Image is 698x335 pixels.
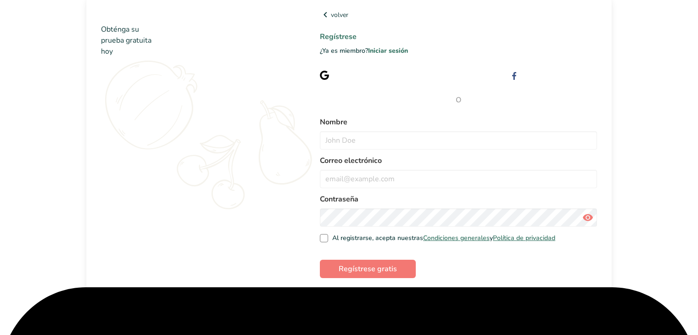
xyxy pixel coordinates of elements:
[320,31,597,42] h1: Regístrese
[320,46,597,56] p: ¿Ya es miembro?
[368,71,401,79] span: con Google
[525,70,597,80] div: Regístrese
[556,71,597,79] span: con Facebook
[336,70,401,80] div: Regístrese
[328,234,556,242] span: Al registrarse, acepta nuestras y
[320,170,597,188] input: email@example.com
[101,9,190,21] img: Food Label Maker
[339,263,397,274] span: Regístrese gratis
[493,234,555,242] a: Política de privacidad
[320,95,597,106] span: O
[320,131,597,150] input: John Doe
[320,194,597,205] label: Contraseña
[423,234,490,242] a: Condiciones generales
[320,260,416,278] button: Regístrese gratis
[320,155,597,166] label: Correo electrónico
[320,117,597,128] label: Nombre
[101,24,290,57] h2: Obténga su prueba gratuita hoy
[368,46,408,55] a: Iniciar sesión
[320,9,597,20] a: volver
